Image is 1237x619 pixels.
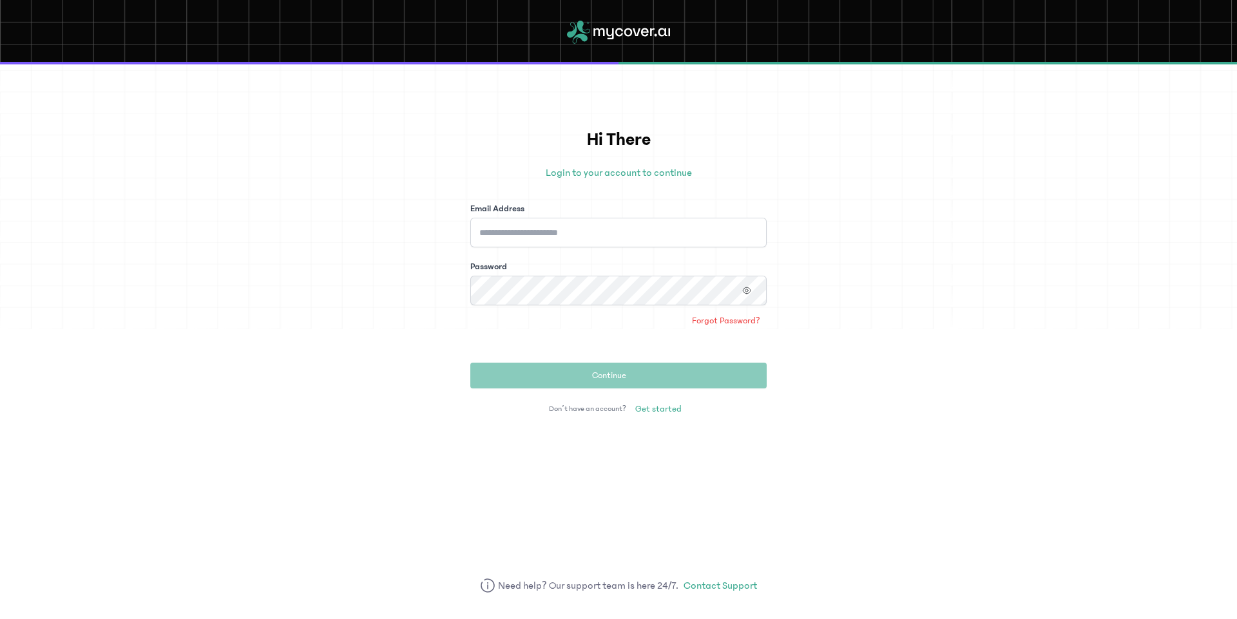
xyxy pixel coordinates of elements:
a: Forgot Password? [686,310,767,331]
span: Forgot Password? [692,314,760,327]
a: Get started [629,399,688,419]
span: Need help? Our support team is here 24/7. [498,578,679,593]
span: Get started [635,403,682,415]
span: Don’t have an account? [549,404,626,414]
label: Password [470,260,507,273]
span: Continue [592,369,626,382]
h1: Hi There [470,126,767,153]
label: Email Address [470,202,524,215]
button: Continue [470,363,767,388]
p: Login to your account to continue [470,165,767,180]
a: Contact Support [684,578,757,593]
